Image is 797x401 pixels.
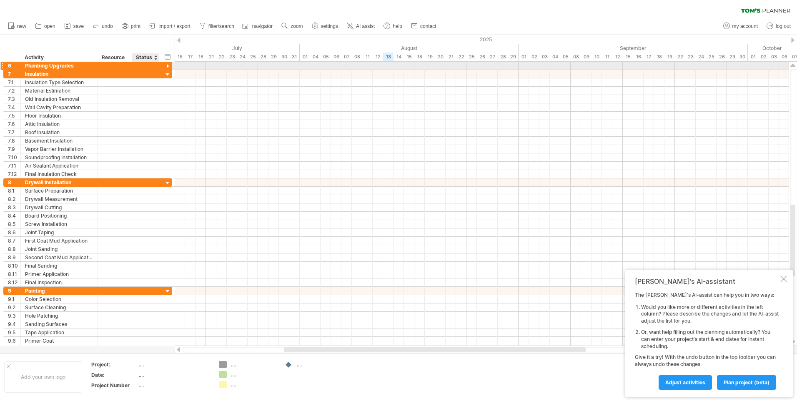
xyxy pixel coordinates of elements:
[73,23,84,29] span: save
[25,328,93,336] div: Tape Application
[8,178,20,186] div: 8
[6,21,29,32] a: new
[764,21,793,32] a: log out
[8,195,20,203] div: 8.2
[25,153,93,161] div: Soundproofing Installation
[139,361,209,368] div: ....
[8,112,20,120] div: 7.5
[8,320,20,328] div: 9.4
[356,23,375,29] span: AI assist
[633,53,644,61] div: Tuesday, 16 September 2025
[654,53,664,61] div: Thursday, 18 September 2025
[581,53,591,61] div: Tuesday, 9 September 2025
[8,203,20,211] div: 8.3
[519,44,748,53] div: September 2025
[644,53,654,61] div: Wednesday, 17 September 2025
[25,303,93,311] div: Surface Cleaning
[248,53,258,61] div: Friday, 25 July 2025
[25,228,93,236] div: Joint Taping
[102,23,113,29] span: undo
[8,295,20,303] div: 9.1
[383,53,393,61] div: Wednesday, 13 August 2025
[8,78,20,86] div: 7.1
[310,53,321,61] div: Monday, 4 August 2025
[8,228,20,236] div: 8.6
[8,337,20,345] div: 9.6
[8,62,20,70] div: 6
[331,53,341,61] div: Wednesday, 6 August 2025
[25,220,93,228] div: Screw Installation
[25,203,93,211] div: Drywall Cutting
[321,53,331,61] div: Tuesday, 5 August 2025
[25,170,93,178] div: Final Insulation Check
[393,53,404,61] div: Thursday, 14 August 2025
[206,53,216,61] div: Monday, 21 July 2025
[62,21,86,32] a: save
[8,95,20,103] div: 7.3
[25,187,93,195] div: Surface Preparation
[8,237,20,245] div: 8.7
[237,53,248,61] div: Thursday, 24 July 2025
[8,187,20,195] div: 8.1
[373,53,383,61] div: Tuesday, 12 August 2025
[529,53,539,61] div: Tuesday, 2 September 2025
[8,120,20,128] div: 7.6
[602,53,612,61] div: Thursday, 11 September 2025
[25,53,93,62] div: Activity
[560,53,571,61] div: Friday, 5 September 2025
[33,21,58,32] a: open
[591,53,602,61] div: Wednesday, 10 September 2025
[91,371,137,378] div: Date:
[404,53,414,61] div: Friday, 15 August 2025
[25,262,93,270] div: Final Sanding
[25,295,93,303] div: Color Selection
[231,371,276,378] div: ....
[175,53,185,61] div: Wednesday, 16 July 2025
[717,375,776,390] a: plan project (beta)
[8,328,20,336] div: 9.5
[352,53,362,61] div: Friday, 8 August 2025
[685,53,696,61] div: Tuesday, 23 September 2025
[300,44,519,53] div: August 2025
[706,53,717,61] div: Thursday, 25 September 2025
[139,371,209,378] div: ....
[231,381,276,388] div: ....
[25,145,93,153] div: Vapor Barrier Installation
[539,53,550,61] div: Wednesday, 3 September 2025
[508,53,519,61] div: Friday, 29 August 2025
[8,212,20,220] div: 8.4
[120,21,143,32] a: print
[25,345,93,353] div: Paint Mixing
[8,220,20,228] div: 8.5
[102,53,127,62] div: Resource
[8,312,20,320] div: 9.3
[136,53,154,62] div: Status
[8,253,20,261] div: 8.9
[25,62,93,70] div: Plumbing Upgrades
[91,382,137,389] div: Project Number
[748,53,758,61] div: Wednesday, 1 October 2025
[25,237,93,245] div: First Coat Mud Application
[25,103,93,111] div: Wall Cavity Preparation
[477,53,487,61] div: Tuesday, 26 August 2025
[25,320,93,328] div: Sanding Surfaces
[25,253,93,261] div: Second Coat Mud Application
[362,53,373,61] div: Monday, 11 August 2025
[25,270,93,278] div: Primer Application
[409,21,439,32] a: contact
[732,23,758,29] span: my account
[25,78,93,86] div: Insulation Type Selection
[519,53,529,61] div: Monday, 1 September 2025
[268,53,279,61] div: Tuesday, 29 July 2025
[25,178,93,186] div: Drywall Installation
[665,379,705,386] span: Adjust activities
[310,21,341,32] a: settings
[25,312,93,320] div: Hole Patching
[414,53,425,61] div: Monday, 18 August 2025
[8,103,20,111] div: 7.4
[195,53,206,61] div: Friday, 18 July 2025
[425,53,435,61] div: Tuesday, 19 August 2025
[25,212,93,220] div: Board Positioning
[25,87,93,95] div: Material Estimation
[623,53,633,61] div: Monday, 15 September 2025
